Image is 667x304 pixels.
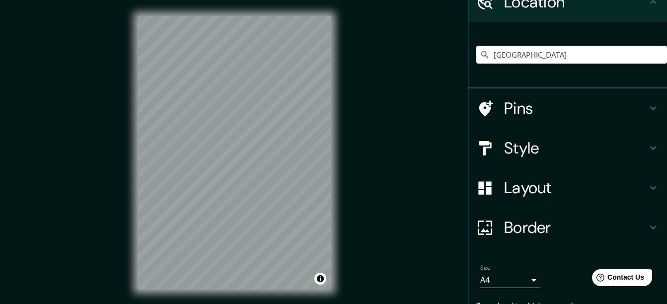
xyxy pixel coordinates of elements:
div: A4 [480,272,540,288]
h4: Border [504,218,647,237]
div: Layout [468,168,667,208]
h4: Layout [504,178,647,198]
label: Size [480,264,491,272]
div: Style [468,128,667,168]
canvas: Map [138,16,331,290]
input: Pick your city or area [476,46,667,64]
div: Border [468,208,667,247]
h4: Style [504,138,647,158]
button: Toggle attribution [314,273,326,285]
div: Pins [468,88,667,128]
h4: Pins [504,98,647,118]
iframe: Help widget launcher [579,265,656,293]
